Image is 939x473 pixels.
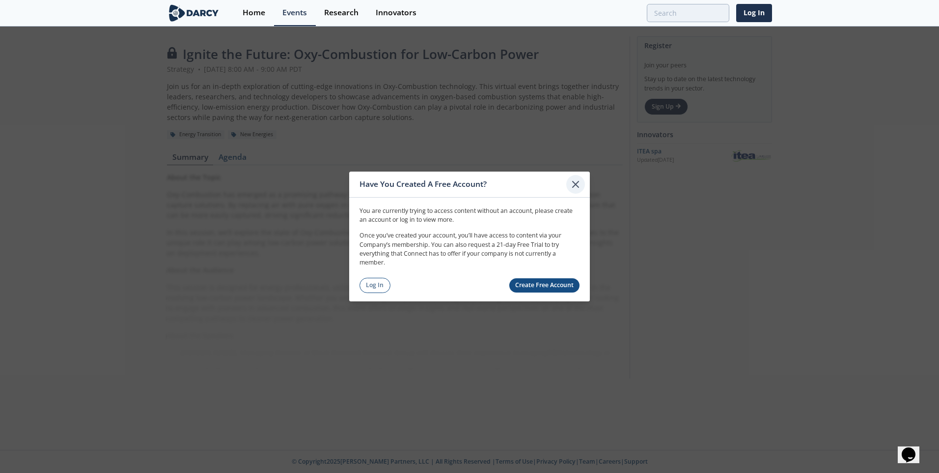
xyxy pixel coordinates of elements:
[647,4,729,22] input: Advanced Search
[376,9,416,17] div: Innovators
[324,9,359,17] div: Research
[243,9,265,17] div: Home
[167,4,221,22] img: logo-wide.svg
[898,434,929,463] iframe: chat widget
[359,278,390,293] a: Log In
[359,231,580,267] p: Once you’ve created your account, you’ll have access to content via your Company’s membership. Yo...
[282,9,307,17] div: Events
[359,175,566,194] div: Have You Created A Free Account?
[736,4,772,22] a: Log In
[359,206,580,224] p: You are currently trying to access content without an account, please create an account or log in...
[509,278,580,293] a: Create Free Account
